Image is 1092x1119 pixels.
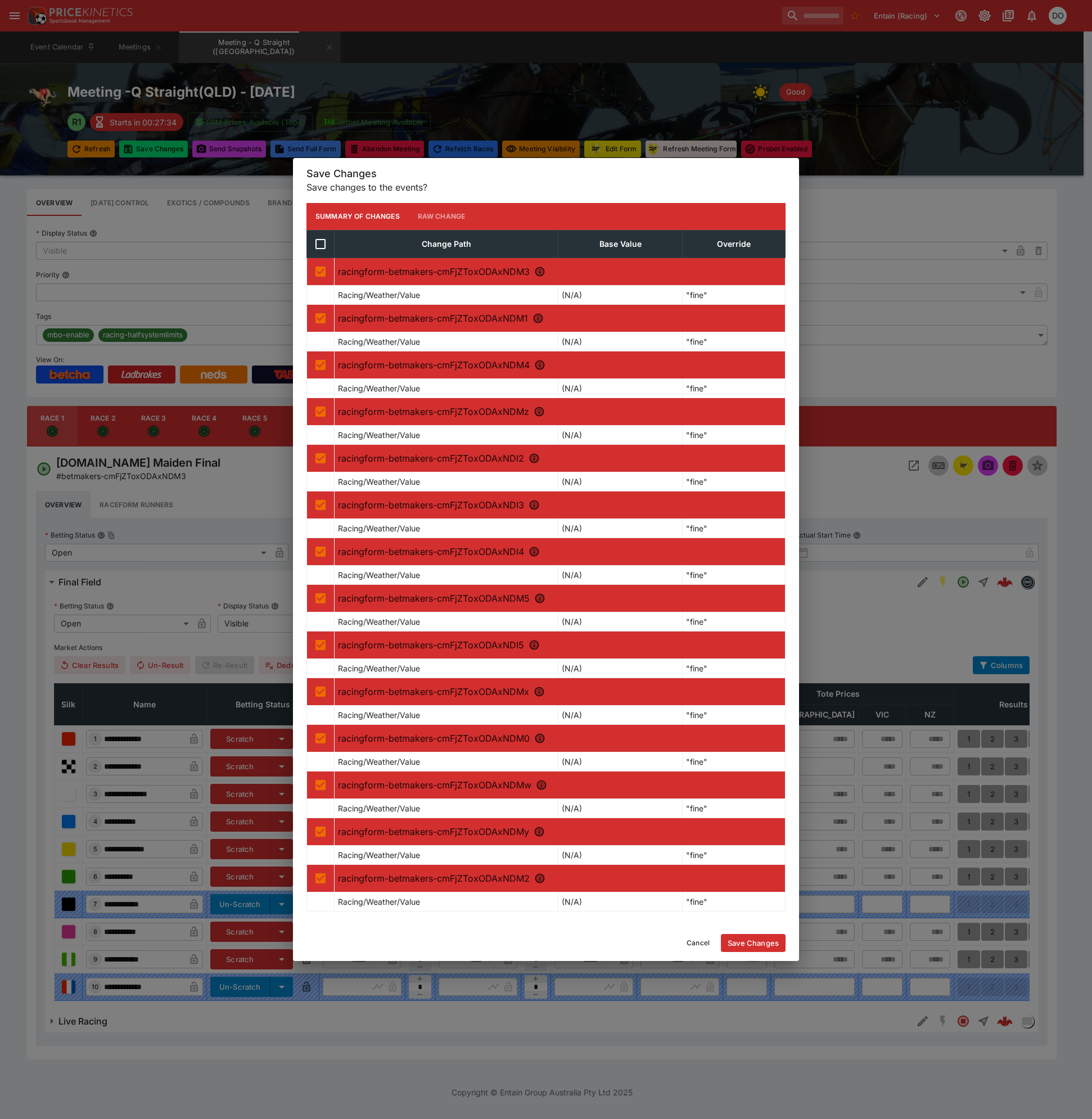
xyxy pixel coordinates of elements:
button: Cancel [680,934,716,952]
td: "fine" [682,752,785,771]
p: Racing/Weather/Value [338,289,420,301]
p: racingform-betmakers-cmFjZToxODAxNDI4 [338,545,782,558]
p: Save changes to the events? [306,181,786,194]
td: (N/A) [558,798,683,818]
td: (N/A) [558,845,683,864]
svg: R2 - Ladbrokes Same Race Multi [533,313,544,324]
p: Racing/Weather/Value [338,569,420,581]
p: racingform-betmakers-cmFjZToxODAxNDM5 [338,592,782,605]
td: "fine" [682,518,785,538]
td: (N/A) [558,425,683,444]
p: Racing/Weather/Value [338,382,420,394]
p: racingform-betmakers-cmFjZToxODAxNDM1 [338,312,782,325]
button: Raw Change [409,203,475,230]
td: (N/A) [558,285,683,304]
td: (N/A) [558,518,683,538]
p: racingform-betmakers-cmFjZToxODAxNDMx [338,685,782,698]
svg: R8 - Ladbrokes Mates Mode Pots 5Th Grade H [534,593,545,604]
button: Summary of Changes [306,203,409,230]
td: (N/A) [558,378,683,398]
p: racingform-betmakers-cmFjZToxODAxNDI2 [338,452,782,465]
p: racingform-betmakers-cmFjZToxODAxNDI5 [338,638,782,652]
p: racingform-betmakers-cmFjZToxODAxNDM4 [338,358,782,372]
td: "fine" [682,658,785,678]
td: (N/A) [558,472,683,491]
svg: R13 - Ladbrokes Odds Surge [534,826,545,837]
h5: Save Changes [306,167,786,180]
td: "fine" [682,892,785,911]
p: Racing/Weather/Value [338,616,420,628]
td: "fine" [682,612,785,631]
svg: R14 - Sen Track [534,873,545,884]
p: Racing/Weather/Value [338,896,420,908]
p: racingform-betmakers-cmFjZToxODAxNDMy [338,825,782,838]
svg: R12 - Ipswich Tribune 5Th Grade H [536,779,547,791]
td: (N/A) [558,565,683,584]
td: "fine" [682,705,785,724]
th: Override [682,230,785,258]
p: racingform-betmakers-cmFjZToxODAxNDM0 [338,732,782,745]
p: Racing/Weather/Value [338,336,420,348]
p: racingform-betmakers-cmFjZToxODAxNDMz [338,405,782,418]
td: "fine" [682,565,785,584]
td: (N/A) [558,332,683,351]
svg: R5 - Sky Racing [529,453,540,464]
th: Base Value [558,230,683,258]
td: "fine" [682,798,785,818]
p: racingform-betmakers-cmFjZToxODAxNDMw [338,778,782,792]
td: (N/A) [558,612,683,631]
p: Racing/Weather/Value [338,522,420,534]
svg: R4 - The Q - Engineered By Stp Consultants [534,406,545,417]
td: (N/A) [558,705,683,724]
td: "fine" [682,472,785,491]
p: racingform-betmakers-cmFjZToxODAxNDM2 [338,872,782,885]
button: Save Changes [721,934,786,952]
p: Racing/Weather/Value [338,476,420,488]
svg: R7 - Greyhounds Make Great Pets 5Th Grade H [529,546,540,557]
p: Racing/Weather/Value [338,662,420,674]
p: Racing/Weather/Value [338,849,420,861]
p: Racing/Weather/Value [338,802,420,814]
p: Racing/Weather/Value [338,429,420,441]
td: "fine" [682,285,785,304]
svg: R11 - Ladbrokes Same Game Multi 5Th Grade H [534,733,545,744]
th: Change Path [335,230,558,258]
td: "fine" [682,845,785,864]
td: (N/A) [558,892,683,911]
td: "fine" [682,378,785,398]
svg: R10 - Gorski Engineering 5Th Grade H [534,686,545,697]
p: racingform-betmakers-cmFjZToxODAxNDM3 [338,265,782,278]
td: (N/A) [558,658,683,678]
p: Racing/Weather/Value [338,756,420,768]
td: (N/A) [558,752,683,771]
svg: R6 - Just Greyhound Photo's [529,499,540,511]
svg: R9 - Gorski Hardox Tough Tippers 5Th Grade H [529,639,540,651]
p: racingform-betmakers-cmFjZToxODAxNDI3 [338,498,782,512]
svg: R1 - Www.theq.au Maiden F [534,266,545,277]
td: "fine" [682,332,785,351]
td: "fine" [682,425,785,444]
p: Racing/Weather/Value [338,709,420,721]
svg: R3 - Garrard's Horse And Hound [534,359,545,371]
